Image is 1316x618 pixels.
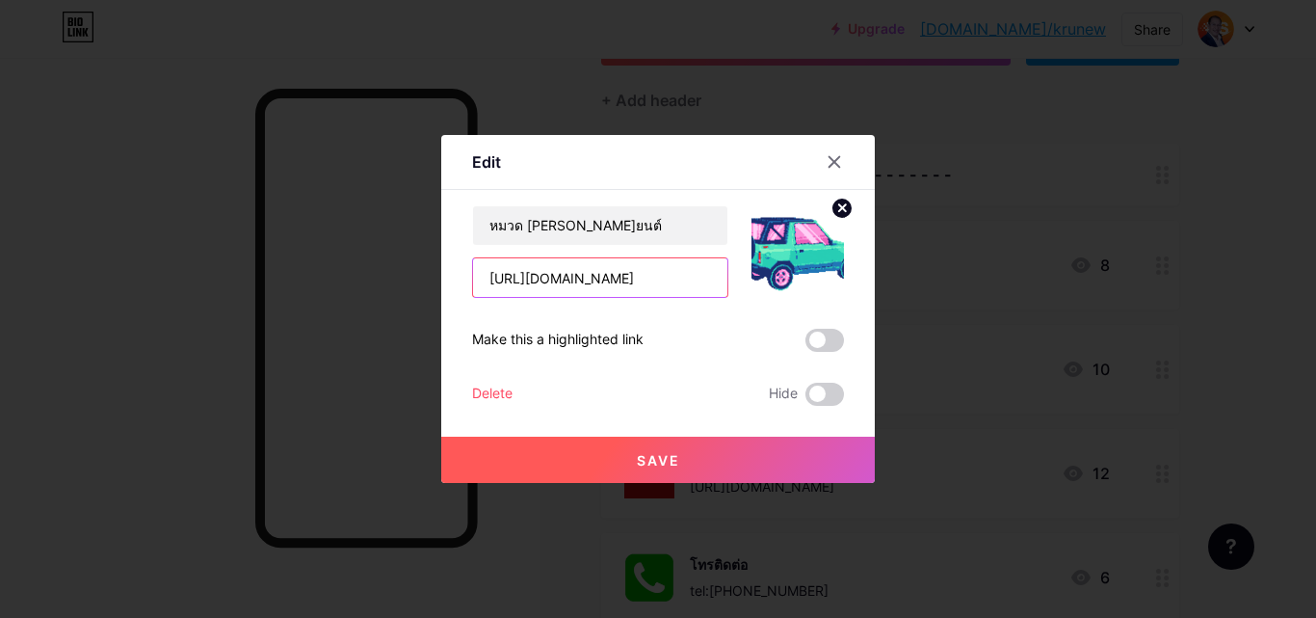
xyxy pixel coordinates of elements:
input: Title [473,206,727,245]
button: Save [441,437,875,483]
div: Make this a highlighted link [472,329,644,352]
div: Edit [472,150,501,174]
span: Hide [769,383,798,406]
span: Save [637,452,680,469]
input: URL [473,258,727,297]
div: Delete [472,383,513,406]
img: link_thumbnail [751,205,844,298]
